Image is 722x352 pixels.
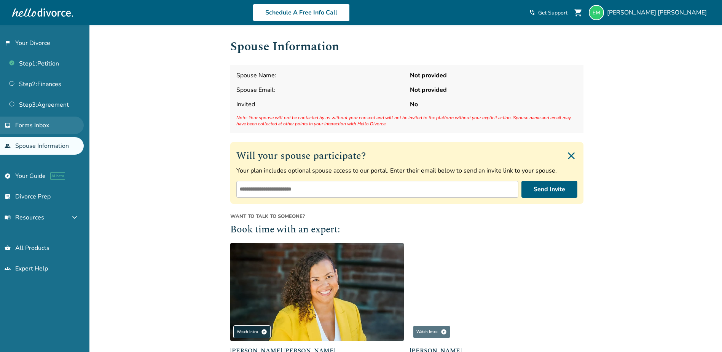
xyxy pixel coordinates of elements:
img: quirkec@gmail.com [589,5,604,20]
span: Note: Your spouse will not be contacted by us without your consent and will not be invited to the... [236,115,577,127]
img: Claudia Brown Coulter [230,243,404,341]
div: Watch Intro [413,325,450,338]
span: Spouse Name: [236,71,404,80]
span: shopping_basket [5,245,11,251]
iframe: Chat Widget [684,315,722,352]
span: Forms Inbox [15,121,49,130]
a: phone_in_talkGet Support [529,9,567,16]
span: explore [5,173,11,179]
strong: Not provided [410,86,577,94]
p: Your plan includes optional spouse access to our portal. Enter their email below to send an invit... [236,166,577,175]
span: people [5,143,11,149]
img: James Traub [410,243,583,341]
span: play_circle [261,329,267,335]
span: list_alt_check [5,194,11,200]
span: Want to talk to someone? [230,213,583,220]
strong: Not provided [410,71,577,80]
span: shopping_cart [574,8,583,17]
h1: Spouse Information [230,37,583,56]
span: groups [5,266,11,272]
span: Spouse Email: [236,86,404,94]
span: play_circle [441,329,447,335]
span: phone_in_talk [529,10,535,16]
img: Close invite form [565,150,577,162]
span: inbox [5,122,11,128]
span: menu_book [5,214,11,221]
span: expand_more [70,213,79,222]
h2: Will your spouse participate? [236,148,577,163]
span: AI beta [50,172,65,180]
span: flag_2 [5,40,11,46]
span: Invited [236,100,404,109]
button: Send Invite [521,181,577,198]
a: Schedule A Free Info Call [253,4,350,21]
span: Get Support [538,9,567,16]
span: [PERSON_NAME] [PERSON_NAME] [607,8,710,17]
h2: Book time with an expert: [230,223,583,237]
div: Watch Intro [233,325,271,338]
span: Resources [5,213,44,222]
strong: No [410,100,577,109]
